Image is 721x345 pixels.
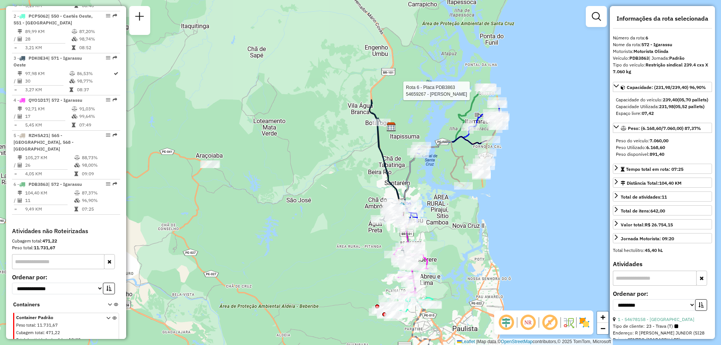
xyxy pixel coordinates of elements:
i: Rota otimizada [114,71,118,76]
td: 28 [25,35,71,43]
strong: 891,40 [650,151,664,157]
a: Distância Total:104,40 KM [613,178,712,188]
em: Rota exportada [113,56,117,60]
a: Total de itens:642,00 [613,205,712,215]
span: | 572 - Igarassu [48,181,82,187]
div: Motorista: [613,48,712,55]
td: 11 [25,197,74,204]
i: % de utilização do peso [74,155,80,160]
div: Endereço: R [PERSON_NAME] JUNIOR (SI28 [613,330,712,336]
i: % de utilização da cubagem [74,163,80,167]
td: 96,90% [81,197,117,204]
td: 91,03% [79,105,117,113]
em: Opções [106,56,110,60]
div: Cubagem total: [12,238,120,244]
div: Peso disponível: [616,151,709,158]
span: Exibir rótulo [541,313,559,331]
em: Rota exportada [113,133,117,137]
i: Tempo total em rota [74,207,78,211]
span: Capacidade: (231,98/239,40) 96,90% [627,84,706,90]
div: Atividade não roteirizada - LUCAS BARBOSA DE FAR [200,161,219,168]
i: Distância Total [18,71,22,76]
div: Atividade não roteirizada - CLAUDIA ISABELA DE [387,310,406,318]
h4: Atividades não Roteirizadas [12,227,120,235]
strong: 45,40 hL [645,247,663,253]
span: RZH5A21 [29,133,48,138]
a: Tempo total em rota: 07:25 [613,164,712,174]
div: Valor total: [621,221,673,228]
span: : [44,330,45,335]
span: 23 - Trava (T) [646,323,678,330]
i: % de utilização do peso [72,107,77,111]
em: Opções [106,98,110,102]
td: 08:37 [77,86,113,93]
div: Peso Utilizado: [616,144,709,151]
i: Total de Atividades [18,198,22,203]
span: 104,40 KM [659,180,682,186]
span: 3 - [14,55,82,68]
td: 9,49 KM [25,205,74,213]
a: Total de atividades:11 [613,191,712,202]
span: Total de atividades: [621,194,667,200]
div: Bairro: CENTRO (IGARASSU / PE) [613,336,712,343]
div: Tipo do veículo: [613,62,712,75]
a: Valor total:R$ 26.754,15 [613,219,712,229]
td: 105,27 KM [25,154,74,161]
span: 4 - [14,97,82,103]
span: Container Padrão [16,314,97,321]
strong: 7.060,00 [650,138,668,143]
td: / [14,161,17,169]
div: Total de itens: [621,208,665,214]
em: Opções [106,133,110,137]
td: 3,21 KM [25,44,71,51]
div: Jornada Motorista: 09:20 [621,235,674,242]
em: Opções [106,182,110,186]
img: CDI Pernambuco [386,122,396,132]
div: Veículo: [613,55,712,62]
span: | Jornada: [649,55,685,61]
i: Tempo total em rota [74,3,78,8]
td: / [14,35,17,43]
td: 86,53% [77,70,113,77]
td: 3,27 KM [25,86,69,93]
div: Atividade não roteirizada - EMERSON FERNANDES FA [385,302,404,310]
span: Peso total [16,322,35,328]
strong: Padrão [669,55,685,61]
td: 4,05 KM [25,170,74,178]
strong: 471,22 [42,238,57,244]
em: Rota exportada [113,182,117,186]
strong: (05,52 pallets) [674,104,704,109]
a: Peso: (6.168,60/7.060,00) 87,37% [613,123,712,133]
span: | [476,339,477,344]
td: 89,99 KM [25,28,71,35]
span: PCP5062 [29,13,48,19]
div: Peso total: [12,244,120,251]
div: Atividade não roteirizada - FELIX COMERCIO DE AL [383,303,402,310]
label: Ordenar por: [12,273,120,282]
div: Atividade não roteirizada - GLAYBSON VALDEVINO D [201,160,220,168]
div: Atividade não roteirizada - CARLINDO JOSE SILVA [393,301,412,309]
strong: PDB3863 [629,55,649,61]
i: Distância Total [18,155,22,160]
i: % de utilização da cubagem [72,114,77,119]
button: Ordem crescente [103,283,115,294]
span: 6 - [14,181,82,187]
span: + [600,312,605,322]
em: Rota exportada [113,14,117,18]
td: 08:46 [81,2,117,9]
i: Tempo total em rota [72,45,75,50]
strong: 11.731,67 [34,245,55,250]
span: | 565 - [GEOGRAPHIC_DATA], 568 - [GEOGRAPHIC_DATA] [14,133,74,152]
i: Total de Atividades [18,163,22,167]
div: Tipo de cliente: [613,323,712,330]
div: Atividade não roteirizada - EDNALDO EUFRASIO DE [385,311,404,318]
span: | 572 - Igarassu [48,97,82,103]
td: 17 [25,113,71,120]
div: Distância Total: [621,180,682,187]
td: 08:52 [79,44,117,51]
div: Peso: (6.168,60/7.060,00) 87,37% [613,134,712,161]
span: 11.731,67 [37,322,58,328]
span: Ocultar deslocamento [497,313,515,331]
span: − [600,324,605,333]
i: % de utilização da cubagem [74,198,80,203]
